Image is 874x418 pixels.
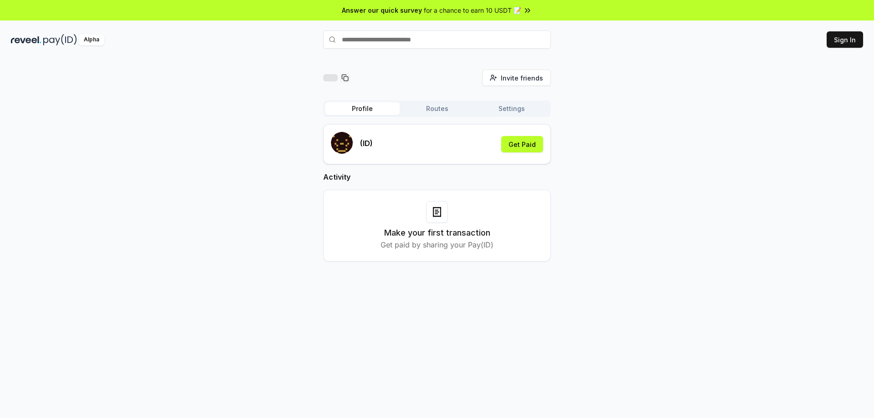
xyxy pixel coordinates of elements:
[43,34,77,45] img: pay_id
[501,73,543,83] span: Invite friends
[325,102,400,115] button: Profile
[79,34,104,45] div: Alpha
[384,227,490,239] h3: Make your first transaction
[424,5,521,15] span: for a chance to earn 10 USDT 📝
[827,31,863,48] button: Sign In
[360,138,373,149] p: (ID)
[381,239,493,250] p: Get paid by sharing your Pay(ID)
[342,5,422,15] span: Answer our quick survey
[482,70,551,86] button: Invite friends
[474,102,549,115] button: Settings
[11,34,41,45] img: reveel_dark
[323,171,551,182] h2: Activity
[400,102,474,115] button: Routes
[501,136,543,152] button: Get Paid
